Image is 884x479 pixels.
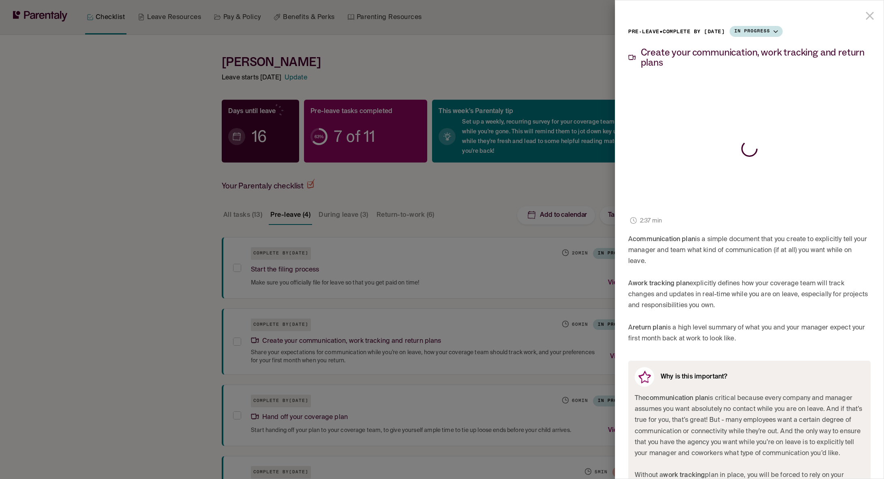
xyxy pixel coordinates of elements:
[628,234,871,267] p: A is a simple document that you create to explicitly tell your manager and team what kind of comm...
[633,325,666,331] strong: return plan
[860,6,880,26] button: close drawer
[661,373,727,381] h6: Why is this important?
[633,236,695,243] strong: communication plan
[628,278,871,312] p: A explicitly defines how your coverage team will track changes and updates in real-time while you...
[646,395,708,402] strong: communication plan
[641,47,871,67] h2: Create your communication, work tracking and return plans
[633,280,689,287] strong: work tracking plan
[663,472,705,479] strong: work tracking
[628,26,725,37] p: Pre-leave • Complete by [DATE]
[635,393,864,459] p: The is critical because every company and manager assumes you want absolutely no contact while yo...
[628,323,871,344] p: A is a high level summary of what you and your manager expect your first month back at work to lo...
[730,26,783,37] button: In progress
[640,217,662,225] span: 2:37 min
